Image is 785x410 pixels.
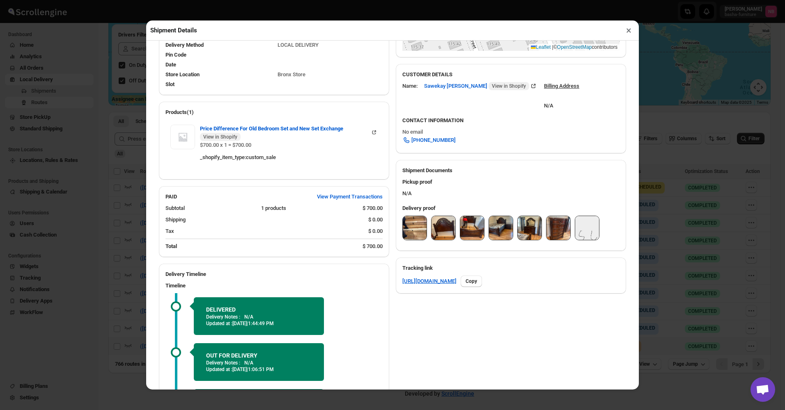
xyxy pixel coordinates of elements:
span: Store Location [165,71,200,77]
a: OpenStreetMap [557,44,592,50]
p: Delivery Notes : [206,360,240,366]
p: Updated at : [206,366,312,373]
h2: Shipment Documents [402,166,620,175]
span: [DATE] | 1:44:49 PM [232,321,274,326]
span: [DATE] | 1:06:51 PM [232,367,274,372]
h3: CONTACT INFORMATION [402,116,620,125]
img: iqftcxbGOIJcoCD4ZFk6xWu.png [575,216,599,240]
span: Copy [466,278,477,285]
div: N/A [396,175,626,201]
h3: Tracking link [402,264,620,272]
p: Delivery Notes : [206,314,240,320]
span: Sawekay [PERSON_NAME] [424,82,529,90]
div: Subtotal [165,204,255,212]
div: N/A [544,93,579,110]
img: Item [170,125,195,149]
span: Price Difference For Old Bedroom Set and New Set Exchange [200,125,370,141]
img: gFVw5BsOiojICW4oo6Bujbo.jpg [432,216,455,240]
span: Delivery Method [165,42,204,48]
a: Price Difference For Old Bedroom Set and New Set Exchange View in Shopify [200,125,378,132]
img: f1v_coGB_di6eTBEy5mPCZT.jpg [460,216,484,240]
p: N/A [244,314,253,320]
div: Tax [165,227,362,235]
img: hnzucIhCJDJTl-_P9j1Hzbo.jpg [546,216,570,240]
h2: DELIVERED [206,305,312,314]
div: Name: [402,82,418,90]
button: × [623,25,635,36]
img: WMg5eHzki6zQaanghIU5dLy.jpg [518,216,542,240]
span: Date [165,61,176,68]
div: 1 products [261,204,356,212]
button: Copy [461,276,482,287]
div: Shipping [165,216,362,224]
button: View Payment Transactions [312,190,388,203]
u: Billing Address [544,83,579,89]
div: $ 700.00 [363,204,383,212]
h3: Delivery proof [402,204,620,212]
span: $700.00 x 1 = $700.00 [200,142,251,148]
a: [PHONE_NUMBER] [397,134,461,147]
a: Sawekay [PERSON_NAME] View in Shopify [424,83,537,89]
span: LOCAL DELIVERY [278,42,319,48]
a: Open chat [751,377,775,402]
h2: Delivery Timeline [165,270,383,278]
span: Slot [165,81,174,87]
h3: Pickup proof [402,178,620,186]
h3: CUSTOMER DETAILS [402,71,620,79]
span: View in Shopify [203,134,237,140]
a: [URL][DOMAIN_NAME] [402,277,457,285]
h3: Timeline [165,282,383,290]
span: Pin Code [165,52,186,58]
div: $ 700.00 [363,242,383,251]
img: KxArwhhIiLCveOQvPteUcQ_.jpg [403,216,427,240]
div: © contributors [529,44,620,51]
span: View Payment Transactions [317,193,383,201]
h2: OUT FOR DELIVERY [206,351,312,360]
div: _shopify_item_type : custom_sale [200,153,378,162]
span: [PHONE_NUMBER] [411,136,456,144]
a: Leaflet [531,44,551,50]
p: N/A [244,360,253,366]
div: $ 0.00 [368,227,383,235]
img: WDC70iPhgUK_I4hqyaMh_Ya.jpg [489,216,513,240]
h2: Products(1) [165,108,383,116]
span: View in Shopify [492,83,526,89]
span: | [552,44,553,50]
span: Bronx Store [278,71,305,77]
div: $ 0.00 [368,216,383,224]
b: Total [165,243,177,249]
h2: PAID [165,193,177,201]
h2: Shipment Details [150,26,197,34]
span: No email [402,129,423,135]
p: Updated at : [206,320,312,327]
